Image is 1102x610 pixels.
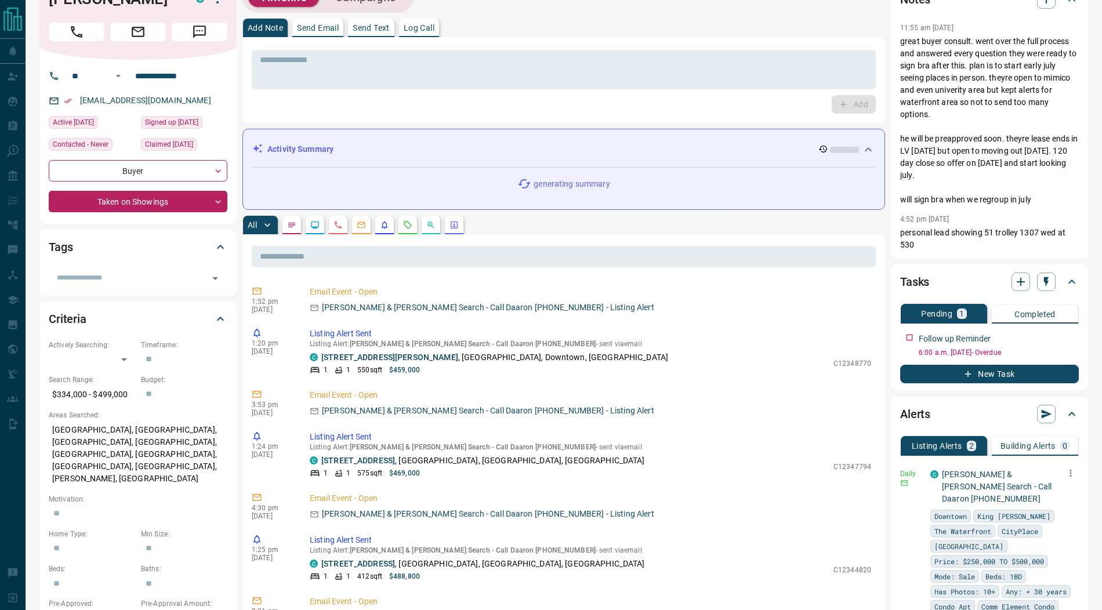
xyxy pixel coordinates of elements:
[959,310,964,318] p: 1
[833,565,871,575] p: C12344820
[389,468,420,478] p: $469,000
[145,139,193,150] span: Claimed [DATE]
[145,117,198,128] span: Signed up [DATE]
[64,97,72,105] svg: Email Verified
[350,340,596,348] span: [PERSON_NAME] & [PERSON_NAME] Search - Call Daaron [PHONE_NUMBER]
[912,442,962,450] p: Listing Alerts
[310,546,871,554] p: Listing Alert : - sent via email
[141,564,227,574] p: Baths:
[310,560,318,568] div: condos.ca
[934,540,1003,552] span: [GEOGRAPHIC_DATA]
[49,310,86,328] h2: Criteria
[833,358,871,369] p: C12348770
[267,143,333,155] p: Activity Summary
[310,220,320,230] svg: Lead Browsing Activity
[919,333,991,345] p: Follow up Reminder
[310,443,871,451] p: Listing Alert : - sent via email
[252,546,292,554] p: 1:25 pm
[426,220,436,230] svg: Opportunities
[900,35,1079,206] p: great buyer consult. went over the full process and answered every question they were ready to si...
[321,456,395,465] a: [STREET_ADDRESS]
[310,456,318,464] div: condos.ca
[1014,310,1056,318] p: Completed
[207,270,223,286] button: Open
[403,220,412,230] svg: Requests
[921,310,952,318] p: Pending
[357,571,382,582] p: 412 sqft
[252,139,875,160] div: Activity Summary
[49,305,227,333] div: Criteria
[310,340,871,348] p: Listing Alert : - sent via email
[49,191,227,212] div: Taken on Showings
[287,220,296,230] svg: Notes
[141,340,227,350] p: Timeframe:
[310,431,871,443] p: Listing Alert Sent
[248,221,257,229] p: All
[252,306,292,314] p: [DATE]
[310,328,871,340] p: Listing Alert Sent
[380,220,389,230] svg: Listing Alerts
[942,470,1052,503] a: [PERSON_NAME] & [PERSON_NAME] Search - Call Daaron [PHONE_NUMBER]
[80,96,211,105] a: [EMAIL_ADDRESS][DOMAIN_NAME]
[333,220,343,230] svg: Calls
[900,24,954,32] p: 11:55 am [DATE]
[357,365,382,375] p: 550 sqft
[833,462,871,472] p: C12347794
[389,365,420,375] p: $459,000
[53,117,94,128] span: Active [DATE]
[310,286,871,298] p: Email Event - Open
[969,442,974,450] p: 2
[252,451,292,459] p: [DATE]
[900,405,930,423] h2: Alerts
[252,512,292,520] p: [DATE]
[310,596,871,608] p: Email Event - Open
[49,23,104,41] span: Call
[900,365,1079,383] button: New Task
[1063,442,1067,450] p: 0
[324,365,328,375] p: 1
[324,571,328,582] p: 1
[141,138,227,154] div: Mon Jun 02 2025
[248,24,283,32] p: Add Note
[389,571,420,582] p: $488,800
[49,238,72,256] h2: Tags
[934,510,967,522] span: Downtown
[930,470,938,478] div: condos.ca
[985,571,1022,582] span: Beds: 1BD
[310,389,871,401] p: Email Event - Open
[322,405,654,417] p: [PERSON_NAME] & [PERSON_NAME] Search - Call Daaron [PHONE_NUMBER] - Listing Alert
[49,116,135,132] div: Sun Aug 17 2025
[111,69,125,83] button: Open
[934,555,1044,567] span: Price: $250,000 TO $500,000
[252,347,292,355] p: [DATE]
[900,469,923,479] p: Daily
[934,525,991,537] span: The Waterfront
[252,442,292,451] p: 1:24 pm
[900,268,1079,296] div: Tasks
[49,410,227,420] p: Areas Searched:
[900,227,1079,251] p: personal lead showing 51 trolley 1307 wed at 530
[252,554,292,562] p: [DATE]
[49,340,135,350] p: Actively Searching:
[310,492,871,504] p: Email Event - Open
[919,347,1079,358] p: 6:00 a.m. [DATE] - Overdue
[321,558,645,570] p: , [GEOGRAPHIC_DATA], [GEOGRAPHIC_DATA], [GEOGRAPHIC_DATA]
[322,302,654,314] p: [PERSON_NAME] & [PERSON_NAME] Search - Call Daaron [PHONE_NUMBER] - Listing Alert
[252,297,292,306] p: 1:52 pm
[900,273,929,291] h2: Tasks
[297,24,339,32] p: Send Email
[934,571,975,582] span: Mode: Sale
[141,375,227,385] p: Budget:
[321,455,645,467] p: , [GEOGRAPHIC_DATA], [GEOGRAPHIC_DATA], [GEOGRAPHIC_DATA]
[49,494,227,504] p: Motivation:
[977,510,1050,522] span: King [PERSON_NAME]
[321,351,668,364] p: , [GEOGRAPHIC_DATA], Downtown, [GEOGRAPHIC_DATA]
[1000,442,1056,450] p: Building Alerts
[322,508,654,520] p: [PERSON_NAME] & [PERSON_NAME] Search - Call Daaron [PHONE_NUMBER] - Listing Alert
[346,365,350,375] p: 1
[321,353,458,362] a: [STREET_ADDRESS][PERSON_NAME]
[1006,586,1067,597] span: Any: < 30 years
[324,468,328,478] p: 1
[449,220,459,230] svg: Agent Actions
[252,409,292,417] p: [DATE]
